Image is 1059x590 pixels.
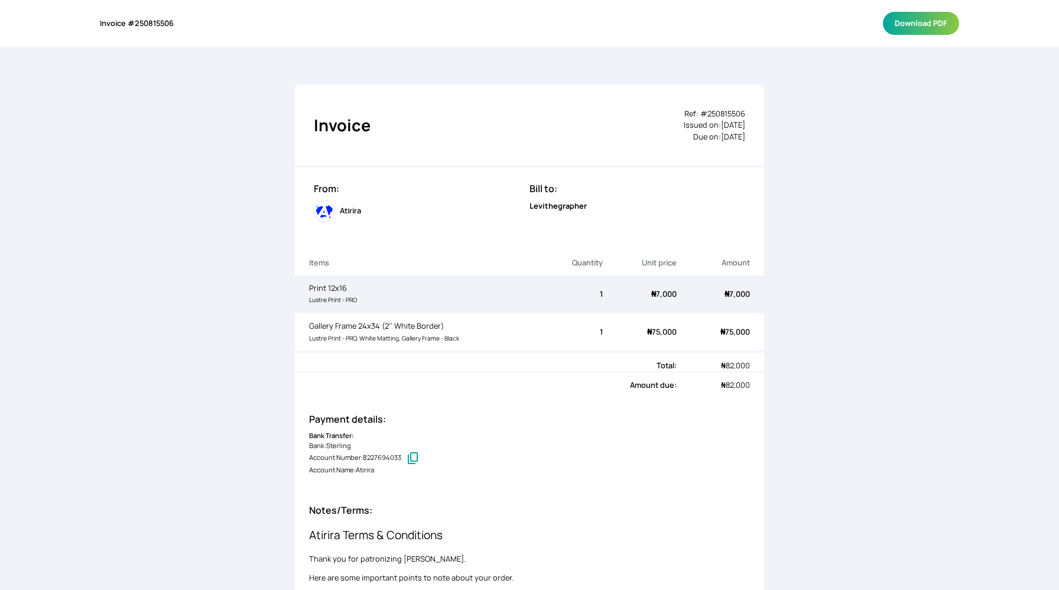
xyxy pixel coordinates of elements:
h3: Payment details: [309,412,750,426]
div: Issued on: [DATE] [684,119,745,131]
span: ₦ [647,326,652,337]
span: 75,000 [720,326,750,337]
span: ₦ [651,288,656,299]
span: 7,000 [651,288,677,299]
h6: Bank Transfer: [309,431,750,441]
p: Unit price [603,257,676,268]
div: Amount due: [309,380,677,391]
span: 82,000 [721,360,750,371]
span: 7,000 [725,288,750,299]
span: 75,000 [647,326,677,337]
span: Atirira [340,205,361,216]
p: Thank you for patronizing [PERSON_NAME]. [309,553,750,565]
small: Lustre Print - PRO [309,296,357,304]
span: 82,000 [721,380,750,390]
div: Bank: Sterling [309,441,750,451]
button: Download PDF [883,12,959,35]
div: Account Number: 8227694033 [309,451,750,465]
span: ₦ [720,326,725,337]
span: ₦ [721,360,726,371]
div: Invoice # 250815506 [100,18,174,29]
h3: Notes/Terms: [309,503,750,517]
div: Due on: [DATE] [684,131,745,142]
div: Account Name: Atirira [309,465,750,475]
span: ₦ [725,288,729,299]
span: ₦ [721,380,726,390]
div: Total: [309,360,677,371]
div: Ref: # 250815506 [684,108,745,119]
div: Gallery Frame 24x34 (2'' White Border) [309,320,529,343]
div: Print 12x16 [309,283,529,305]
div: 1 [529,326,603,338]
h3: From: [314,181,529,196]
p: Quantity [529,257,603,268]
span: Copy to clipboard [406,451,420,465]
p: Items [309,257,529,268]
p: Amount [677,257,750,268]
h3: Bill to: [529,181,745,196]
h2: Atirira Terms & Conditions [309,527,750,544]
b: Levithegrapher [529,200,587,211]
div: 1 [529,288,603,300]
small: Lustre Print - PRO, White Matting, Gallery Frame - Black [309,334,459,342]
h2: Invoice [314,114,371,138]
p: Here are some important points to note about your order. [309,572,750,583]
